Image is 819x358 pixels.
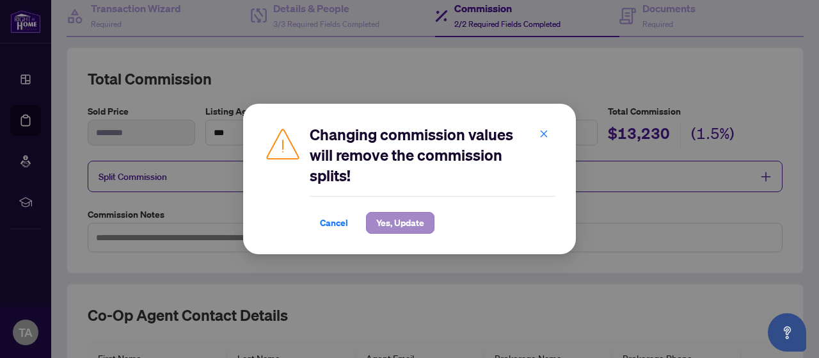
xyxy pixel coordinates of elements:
button: Yes, Update [366,212,434,234]
span: Yes, Update [376,213,424,233]
button: Open asap [768,313,806,352]
h2: Changing commission values will remove the commission splits! [310,124,555,186]
span: Cancel [320,213,348,233]
button: Cancel [310,212,358,234]
img: Caution Icon [264,124,302,163]
span: close [539,129,548,138]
